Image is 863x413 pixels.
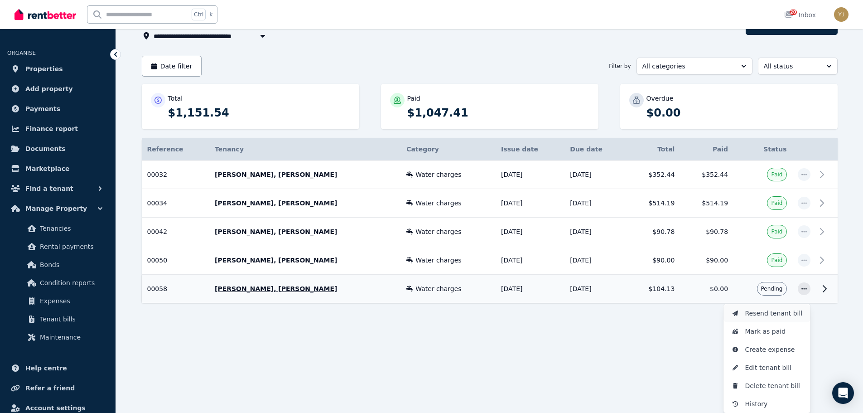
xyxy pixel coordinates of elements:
span: Condition reports [40,277,101,288]
p: Total [168,94,183,103]
a: Condition reports [11,274,105,292]
span: Water charges [415,170,461,179]
button: Mark as paid [723,322,810,340]
span: 00050 [147,257,168,264]
button: All categories [636,58,752,75]
td: [DATE] [496,246,564,275]
span: Resend tenant bill [745,308,803,319]
span: Paid [771,228,782,235]
span: Expenses [40,296,101,306]
td: $90.78 [680,218,733,246]
a: Bonds [11,256,105,274]
span: Finance report [25,123,78,134]
a: Payments [7,100,108,118]
td: [DATE] [496,189,564,218]
a: Finance report [7,120,108,138]
span: 00034 [147,199,168,207]
img: RentBetter [14,8,76,21]
td: $0.00 [680,275,733,303]
td: $352.44 [680,160,733,189]
span: Pending [761,285,783,292]
p: Overdue [646,94,674,103]
a: Maintenance [11,328,105,346]
a: Rental payments [11,238,105,256]
td: $352.44 [627,160,680,189]
span: Marketplace [25,163,69,174]
td: [DATE] [564,189,627,218]
span: Edit tenant bill [745,362,803,373]
button: Manage Property [7,199,108,218]
span: Delete tenant bill [745,380,803,391]
th: Paid [680,138,733,160]
button: All status [758,58,838,75]
span: Bonds [40,259,101,270]
p: $0.00 [646,106,829,120]
span: 00032 [147,171,168,178]
span: Filter by [609,63,631,70]
th: Tenancy [209,138,401,160]
td: [DATE] [564,246,627,275]
td: $514.19 [680,189,733,218]
span: Payments [25,103,60,114]
span: Create expense [745,344,803,355]
img: Yam Jabbar [834,7,849,22]
span: Paid [771,171,782,178]
span: Documents [25,143,66,154]
td: [DATE] [496,160,564,189]
span: Water charges [415,227,461,236]
div: Open Intercom Messenger [832,382,854,404]
span: Ctrl [192,9,206,20]
div: Inbox [784,10,816,19]
p: [PERSON_NAME], [PERSON_NAME] [215,227,395,236]
span: Paid [771,257,782,264]
p: [PERSON_NAME], [PERSON_NAME] [215,170,395,179]
span: Tenant bills [40,314,101,325]
span: 00042 [147,228,168,235]
span: Rental payments [40,241,101,252]
a: Add property [7,80,108,98]
a: Tenant bills [11,310,105,328]
span: Add property [25,83,73,94]
span: Paid [771,199,782,207]
a: Tenancies [11,219,105,238]
span: 00058 [147,285,168,292]
span: ORGANISE [7,50,36,56]
button: Delete tenant bill [723,377,810,395]
a: Expenses [11,292,105,310]
span: Water charges [415,199,461,208]
span: Tenancies [40,223,101,234]
td: $104.13 [627,275,680,303]
button: History [723,395,810,413]
th: Status [733,138,792,160]
td: $90.78 [627,218,680,246]
th: Total [627,138,680,160]
p: [PERSON_NAME], [PERSON_NAME] [215,284,395,293]
p: Paid [407,94,420,103]
button: Resend tenant bill [723,304,810,322]
th: Issue date [496,138,564,160]
span: Find a tenant [25,183,73,194]
th: Due date [564,138,627,160]
button: Date filter [142,56,202,77]
p: $1,047.41 [407,106,589,120]
span: Water charges [415,256,461,265]
p: [PERSON_NAME], [PERSON_NAME] [215,256,395,265]
span: Manage Property [25,203,87,214]
span: 20 [790,10,797,15]
a: Marketplace [7,160,108,178]
td: [DATE] [564,160,627,189]
span: Help centre [25,363,67,374]
td: $90.00 [627,246,680,275]
span: Refer a friend [25,383,75,394]
p: $1,151.54 [168,106,350,120]
span: All status [764,62,819,71]
a: Documents [7,140,108,158]
span: Properties [25,63,63,74]
span: Reference [147,146,183,153]
th: Category [401,138,496,160]
span: Mark as paid [745,326,803,337]
td: [DATE] [496,218,564,246]
button: Create expense [723,340,810,359]
span: Water charges [415,284,461,293]
a: Refer a friend [7,379,108,397]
